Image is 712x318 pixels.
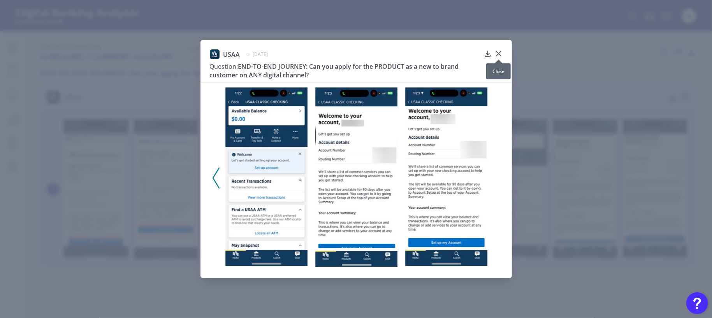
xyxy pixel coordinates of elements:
div: Close [486,63,511,79]
span: USAA [223,50,240,59]
span: Question: [210,62,238,71]
button: Open Resource Center [686,292,708,314]
span: [DATE] [253,51,268,58]
h3: END-TO-END JOURNEY: Can you apply for the PRODUCT as a new to brand customer on ANY digital channel? [210,62,481,79]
